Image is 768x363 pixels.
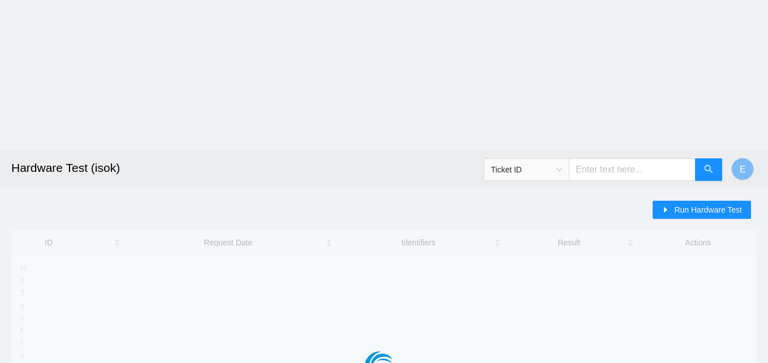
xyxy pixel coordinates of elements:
[674,204,742,216] span: Run Hardware Test
[653,201,751,219] button: caret-rightRun Hardware Test
[731,158,754,180] button: E
[491,161,562,178] span: Ticket ID
[662,206,670,215] span: caret-right
[695,158,722,181] button: search
[740,162,746,176] span: E
[11,150,533,186] h2: Hardware Test (isok)
[704,165,713,175] span: search
[569,158,696,181] input: Enter text here...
